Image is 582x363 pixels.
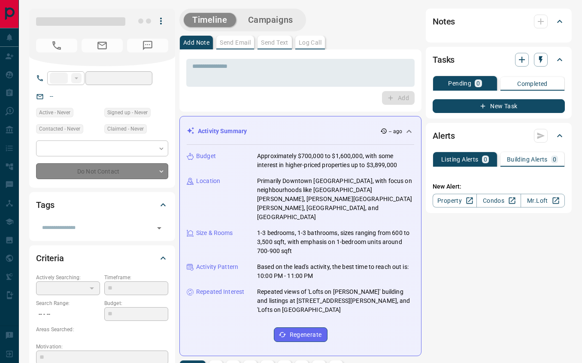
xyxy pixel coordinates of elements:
span: Contacted - Never [39,125,80,133]
p: Based on the lead's activity, the best time to reach out is: 10:00 PM - 11:00 PM [257,262,414,281]
span: Signed up - Never [107,108,148,117]
div: Criteria [36,248,168,268]
button: Campaigns [239,13,302,27]
span: No Email [82,39,123,52]
span: Claimed - Never [107,125,144,133]
p: 0 [553,156,556,162]
p: Listing Alerts [441,156,479,162]
p: Repeated Interest [196,287,244,296]
p: Activity Pattern [196,262,238,271]
button: Regenerate [274,327,327,342]
p: Budget [196,152,216,161]
div: Activity Summary-- ago [187,123,414,139]
h2: Alerts [433,129,455,143]
p: Search Range: [36,299,100,307]
div: Tasks [433,49,565,70]
p: Approximately $700,000 to $1,600,000, with some interest in higher-priced properties up to $3,899... [257,152,414,170]
button: Open [153,222,165,234]
a: Condos [476,194,521,207]
span: No Number [36,39,77,52]
p: Actively Searching: [36,274,100,281]
span: Active - Never [39,108,70,117]
p: New Alert: [433,182,565,191]
div: Alerts [433,125,565,146]
p: Areas Searched: [36,326,168,333]
p: Size & Rooms [196,229,233,238]
p: Budget: [104,299,168,307]
p: Building Alerts [507,156,548,162]
p: Pending [448,80,471,86]
p: Motivation: [36,343,168,351]
h2: Tasks [433,53,455,67]
h2: Criteria [36,251,64,265]
p: 0 [476,80,480,86]
p: Location [196,177,220,186]
p: -- ago [389,128,402,135]
div: Tags [36,195,168,215]
p: Primarily Downtown [GEOGRAPHIC_DATA], with focus on neighbourhoods like [GEOGRAPHIC_DATA][PERSON_... [257,177,414,222]
button: New Task [433,99,565,113]
span: No Number [127,39,168,52]
p: 1-3 bedrooms, 1-3 bathrooms, sizes ranging from 600 to 3,500 sqft, with emphasis on 1-bedroom uni... [257,229,414,256]
p: Repeated views of 'Lofts on [PERSON_NAME]' building and listings at [STREET_ADDRESS][PERSON_NAME]... [257,287,414,314]
p: -- - -- [36,307,100,321]
p: Completed [517,81,548,87]
p: Add Note [183,40,209,46]
button: Timeline [184,13,236,27]
h2: Notes [433,15,455,28]
p: 0 [484,156,487,162]
div: Notes [433,11,565,32]
p: Timeframe: [104,274,168,281]
a: Mr.Loft [521,194,565,207]
a: Property [433,194,477,207]
p: Activity Summary [198,127,247,136]
div: Do Not Contact [36,163,168,179]
h2: Tags [36,198,54,212]
a: -- [50,93,53,100]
